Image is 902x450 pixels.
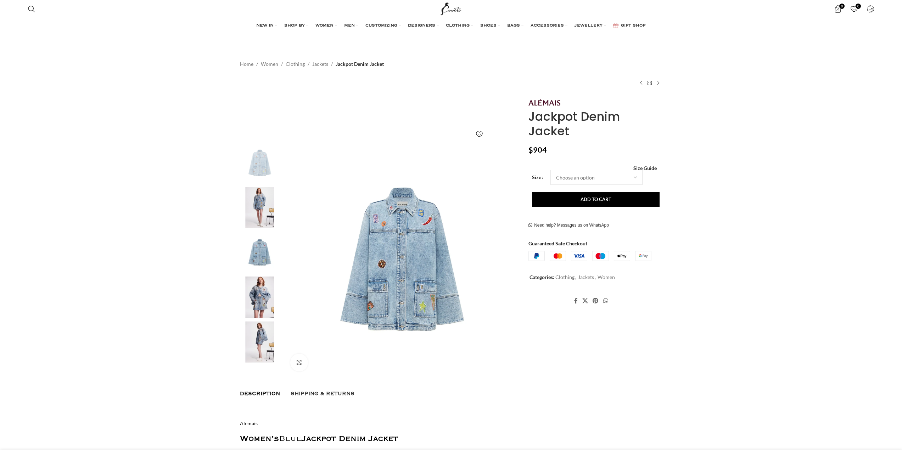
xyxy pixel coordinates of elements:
span: Description [240,391,280,397]
span: MEN [344,23,355,29]
span: $ [528,145,533,154]
span: DESIGNERS [408,23,435,29]
a: Women [261,60,278,68]
img: Alemais [238,142,281,183]
a: Jackets [312,60,328,68]
span: Shipping & Returns [291,391,354,397]
a: Need help? Messages us on WhatsApp [528,223,609,228]
h1: Jackpot Denim Jacket [528,109,662,138]
a: DESIGNERS [408,19,439,33]
span: 0 [856,4,861,9]
a: Clothing [286,60,305,68]
img: alemais clothing [238,277,281,318]
a: CUSTOMIZING [365,19,401,33]
a: BAGS [507,19,523,33]
a: Previous product [637,79,645,87]
button: Add to cart [532,192,660,207]
strong: Jackpot Denim Jacket [302,436,398,442]
a: Home [240,60,253,68]
a: Pinterest social link [590,295,601,306]
nav: Breadcrumb [240,60,384,68]
a: Site logo [439,5,463,11]
img: Alemais [528,99,560,106]
label: Size [532,173,543,181]
a: SHOES [480,19,500,33]
span: WOMEN [315,23,334,29]
img: Alemais Jackpot Denim Jacket [238,321,281,363]
a: ACCESSORIES [531,19,567,33]
a: X social link [580,295,590,306]
span: BAGS [507,23,520,29]
img: Alemais Jackets [238,187,281,228]
a: Next product [654,79,662,87]
a: Facebook social link [572,295,580,306]
span: Categories: [530,274,554,280]
a: SHOP BY [284,19,308,33]
img: Alemais dresses [238,232,281,273]
span: ACCESSORIES [531,23,564,29]
a: WOMEN [315,19,337,33]
a: Alemais [240,420,258,426]
span: CUSTOMIZING [365,23,397,29]
strong: Guaranteed Safe Checkout [528,240,587,246]
strong: Women’s [240,436,279,442]
span: CLOTHING [446,23,470,29]
a: GIFT SHOP [613,19,646,33]
bdi: 904 [528,145,547,154]
a: NEW IN [256,19,277,33]
span: GIFT SHOP [621,23,646,29]
span: Jackpot Denim Jacket [336,60,384,68]
span: , [575,273,576,281]
a: Women [598,274,615,280]
a: Search [24,2,39,16]
span: NEW IN [256,23,274,29]
div: Main navigation [24,19,878,33]
span: SHOES [480,23,497,29]
a: 0 [847,2,861,16]
a: WhatsApp social link [601,295,610,306]
a: MEN [344,19,358,33]
a: 0 [830,2,845,16]
span: JEWELLERY [575,23,603,29]
span: SHOP BY [284,23,305,29]
span: 0 [839,4,845,9]
a: CLOTHING [446,19,473,33]
div: My Wishlist [847,2,861,16]
a: Jackets [578,274,594,280]
a: JEWELLERY [575,19,606,33]
img: Alemais [285,142,520,377]
a: Clothing [555,274,575,280]
span: , [595,273,596,281]
img: GiftBag [613,23,618,28]
h2: Blue [240,434,662,443]
img: guaranteed-safe-checkout-bordered.j [528,251,651,261]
